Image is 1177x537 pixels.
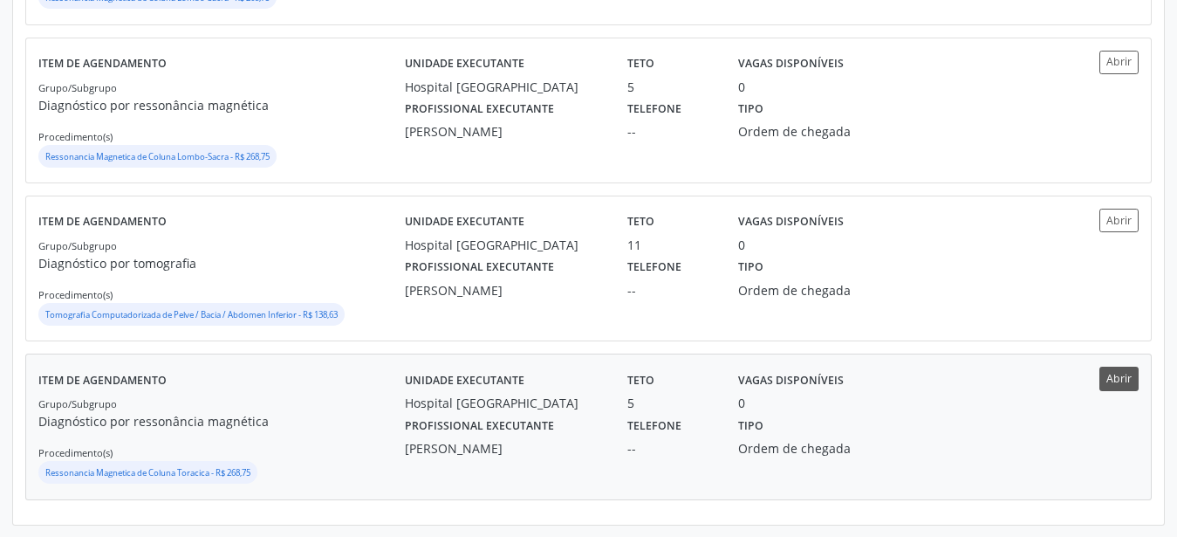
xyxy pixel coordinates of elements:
[1099,51,1139,74] button: Abrir
[627,78,714,96] div: 5
[627,96,681,123] label: Telefone
[38,96,405,114] p: Diagnóstico por ressonância magnética
[405,209,524,236] label: Unidade executante
[738,209,844,236] label: Vagas disponíveis
[405,96,554,123] label: Profissional executante
[405,236,603,254] div: Hospital [GEOGRAPHIC_DATA]
[405,122,603,141] div: [PERSON_NAME]
[1099,367,1139,390] button: Abrir
[38,239,117,252] small: Grupo/Subgrupo
[38,51,167,78] label: Item de agendamento
[405,281,603,299] div: [PERSON_NAME]
[38,288,113,301] small: Procedimento(s)
[627,412,681,439] label: Telefone
[738,236,745,254] div: 0
[738,281,880,299] div: Ordem de chegada
[627,236,714,254] div: 11
[738,367,844,394] label: Vagas disponíveis
[738,394,745,412] div: 0
[627,394,714,412] div: 5
[45,467,250,478] small: Ressonancia Magnetica de Coluna Toracica - R$ 268,75
[627,122,714,141] div: --
[738,122,880,141] div: Ordem de chegada
[627,51,654,78] label: Teto
[405,51,524,78] label: Unidade executante
[627,367,654,394] label: Teto
[405,439,603,458] div: [PERSON_NAME]
[627,254,681,281] label: Telefone
[405,254,554,281] label: Profissional executante
[738,78,745,96] div: 0
[38,412,405,430] p: Diagnóstico por ressonância magnética
[1099,209,1139,232] button: Abrir
[405,412,554,439] label: Profissional executante
[38,81,117,94] small: Grupo/Subgrupo
[738,96,763,123] label: Tipo
[405,367,524,394] label: Unidade executante
[45,151,270,162] small: Ressonancia Magnetica de Coluna Lombo-Sacra - R$ 268,75
[738,412,763,439] label: Tipo
[38,130,113,143] small: Procedimento(s)
[738,51,844,78] label: Vagas disponíveis
[38,397,117,410] small: Grupo/Subgrupo
[627,281,714,299] div: --
[38,446,113,459] small: Procedimento(s)
[38,367,167,394] label: Item de agendamento
[627,439,714,458] div: --
[738,439,880,458] div: Ordem de chegada
[405,78,603,96] div: Hospital [GEOGRAPHIC_DATA]
[45,309,338,320] small: Tomografia Computadorizada de Pelve / Bacia / Abdomen Inferior - R$ 138,63
[627,209,654,236] label: Teto
[738,254,763,281] label: Tipo
[38,254,405,272] p: Diagnóstico por tomografia
[38,209,167,236] label: Item de agendamento
[405,394,603,412] div: Hospital [GEOGRAPHIC_DATA]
